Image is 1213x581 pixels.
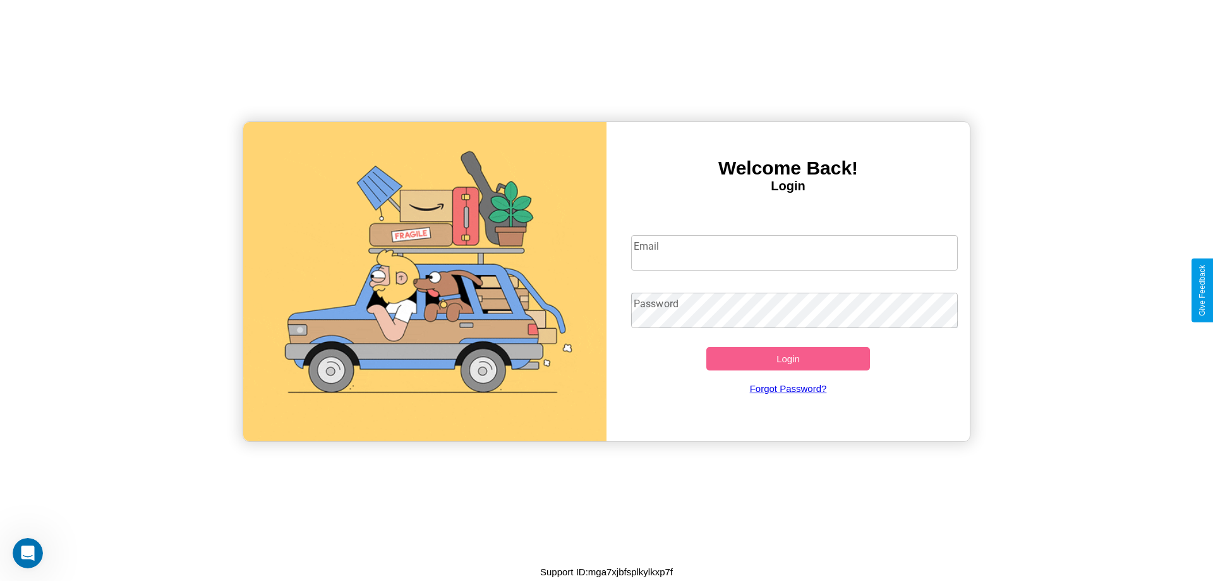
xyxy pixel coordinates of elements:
img: gif [243,122,606,441]
div: Give Feedback [1198,265,1207,316]
a: Forgot Password? [625,370,952,407]
h4: Login [606,179,970,193]
iframe: Intercom live chat [13,538,43,568]
button: Login [706,347,870,370]
h3: Welcome Back! [606,157,970,179]
p: Support ID: mga7xjbfsplkylkxp7f [540,563,673,580]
